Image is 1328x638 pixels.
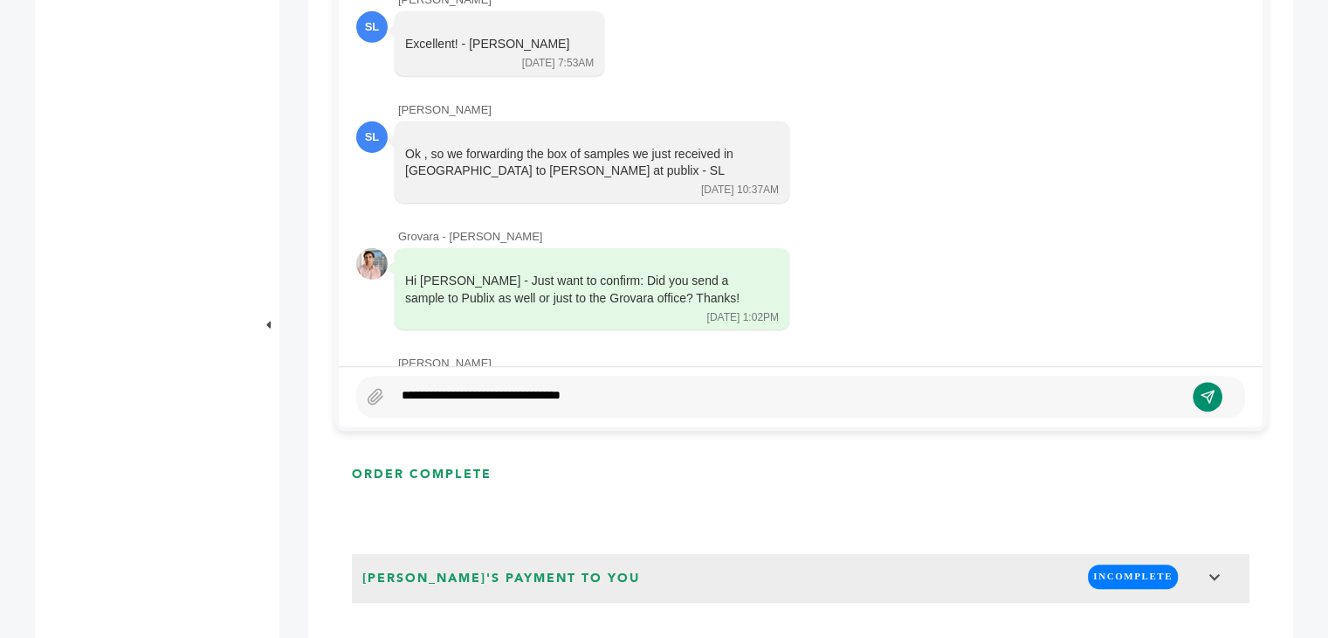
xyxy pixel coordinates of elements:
div: [DATE] 1:02PM [707,310,779,325]
div: [DATE] 7:53AM [522,56,594,71]
h3: ORDER COMPLETE [352,466,492,483]
div: [DATE] 10:37AM [701,183,779,198]
span: INCOMPLETE [1088,565,1178,588]
span: [PERSON_NAME]'s Payment to You [357,565,645,593]
div: Ok , so we forwarding the box of samples we just received in [GEOGRAPHIC_DATA] to [PERSON_NAME] a... [405,146,754,180]
div: [PERSON_NAME] [398,356,1245,371]
div: SL [356,11,388,43]
div: [PERSON_NAME] [398,102,1245,118]
div: SL [356,121,388,153]
div: Excellent! - [PERSON_NAME] [405,36,569,53]
div: Hi [PERSON_NAME] - Just want to confirm: Did you send a sample to Publix as well or just to the G... [405,273,754,307]
div: Grovara - [PERSON_NAME] [398,229,1245,245]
